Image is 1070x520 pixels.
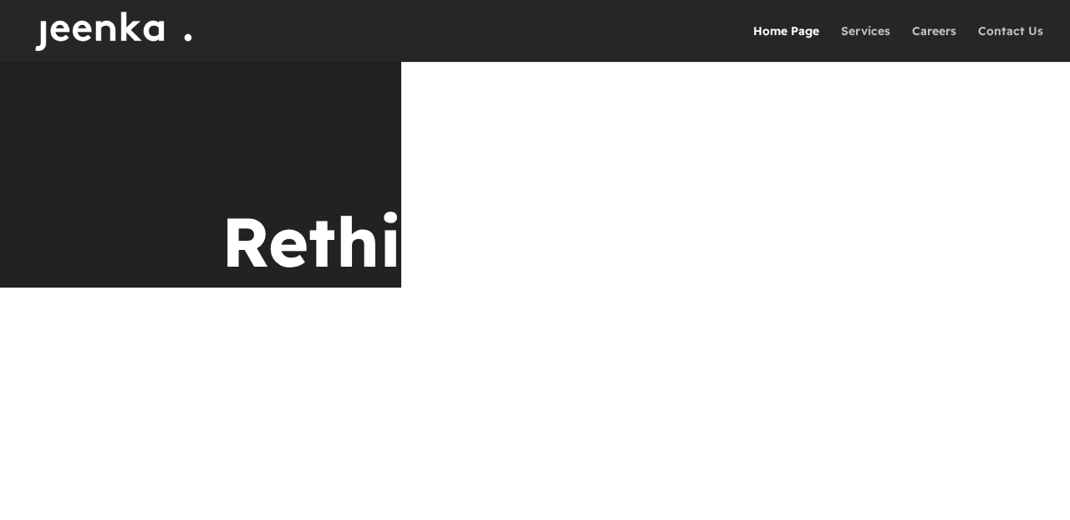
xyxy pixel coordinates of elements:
a: Services [841,25,890,62]
a: 7 [515,461,556,503]
span: 7 [515,461,556,502]
h1: Rethinking Digital Innovation [209,197,861,384]
a: Careers [912,25,956,62]
a: Contact Us [978,25,1043,62]
a: Home Page [753,25,819,62]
